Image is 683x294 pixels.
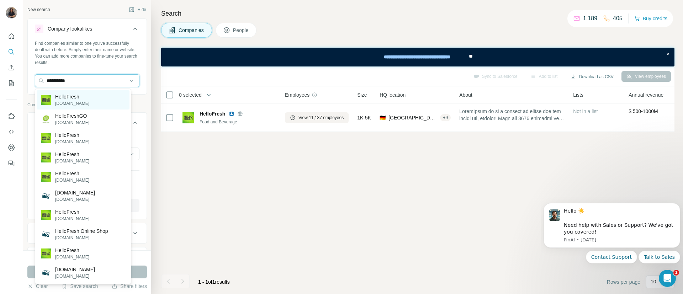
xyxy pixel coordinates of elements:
[41,133,51,143] img: HelloFresh
[41,95,51,105] img: HelloFresh
[28,20,147,40] button: Company lookalikes
[55,119,89,126] p: [DOMAIN_NAME]
[6,157,17,170] button: Feedback
[198,279,208,285] span: 1 - 1
[48,25,92,32] div: Company lookalikes
[583,14,597,23] p: 1,189
[41,268,51,278] img: hellofreshblog.fr
[55,189,95,196] p: [DOMAIN_NAME]
[35,40,139,66] div: Find companies similar to one you've successfully dealt with before. Simply enter their name or w...
[55,273,95,279] p: [DOMAIN_NAME]
[200,110,225,117] span: HelloFresh
[55,215,89,222] p: [DOMAIN_NAME]
[27,283,48,290] button: Clear
[659,270,676,287] iframe: Intercom live chat
[55,247,89,254] p: HelloFresh
[200,119,276,125] div: Food and Beverage
[573,108,598,114] span: Not in a list
[629,108,658,114] span: $ 500-1000M
[440,114,451,121] div: + 9
[198,279,230,285] span: results
[55,158,89,164] p: [DOMAIN_NAME]
[634,14,667,23] button: Buy credits
[161,9,674,18] h4: Search
[179,27,205,34] span: Companies
[6,7,17,18] img: Avatar
[28,114,147,134] button: Company
[124,4,151,15] button: Hide
[182,112,194,123] img: Logo of HelloFresh
[55,151,89,158] p: HelloFresh
[285,91,309,98] span: Employees
[6,110,17,123] button: Use Surfe on LinkedIn
[55,235,108,241] p: [DOMAIN_NAME]
[28,225,147,242] button: Industry
[161,48,674,66] iframe: Banner
[112,283,147,290] button: Share filters
[6,46,17,58] button: Search
[541,194,683,290] iframe: Intercom notifications message
[229,111,234,117] img: LinkedIn logo
[41,248,51,258] img: HelloFresh
[298,114,344,121] span: View 11,137 employees
[673,270,679,276] span: 1
[459,91,472,98] span: About
[41,114,51,124] img: HelloFreshGO
[55,208,89,215] p: HelloFresh
[6,30,17,43] button: Quick start
[55,254,89,260] p: [DOMAIN_NAME]
[208,279,212,285] span: of
[55,228,108,235] p: HelloFresh Online Shop
[55,170,89,177] p: HelloFresh
[212,279,215,285] span: 1
[41,229,51,239] img: HelloFresh Online Shop
[629,91,663,98] span: Annual revenue
[55,177,89,183] p: [DOMAIN_NAME]
[6,141,17,154] button: Dashboard
[285,112,349,123] button: View 11,137 employees
[55,93,89,100] p: HelloFresh
[55,112,89,119] p: HelloFreshGO
[388,114,437,121] span: [GEOGRAPHIC_DATA], [GEOGRAPHIC_DATA]
[380,114,386,121] span: 🇩🇪
[613,14,623,23] p: 405
[55,139,89,145] p: [DOMAIN_NAME]
[55,266,95,273] p: [DOMAIN_NAME]
[27,102,147,108] p: Company information
[357,91,367,98] span: Size
[55,100,89,107] p: [DOMAIN_NAME]
[28,249,147,266] button: HQ location
[62,283,98,290] button: Save search
[565,71,618,82] button: Download as CSV
[357,114,371,121] span: 1K-5K
[41,210,51,220] img: HelloFresh
[55,196,95,203] p: [DOMAIN_NAME]
[380,91,406,98] span: HQ location
[55,132,89,139] p: HelloFresh
[573,91,583,98] span: Lists
[6,125,17,138] button: Use Surfe API
[459,108,565,122] span: LoremIpsum do si a consect ad elitse doe tem incidi utl, etdolor! Magn ali 3676 enimadmi ve Quisn...
[41,172,51,182] img: HelloFresh
[233,27,249,34] span: People
[27,6,50,13] div: New search
[41,153,51,162] img: HelloFresh
[6,77,17,90] button: My lists
[41,191,51,201] img: hellofreshkerala.com
[179,91,202,98] span: 0 selected
[6,61,17,74] button: Enrich CSV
